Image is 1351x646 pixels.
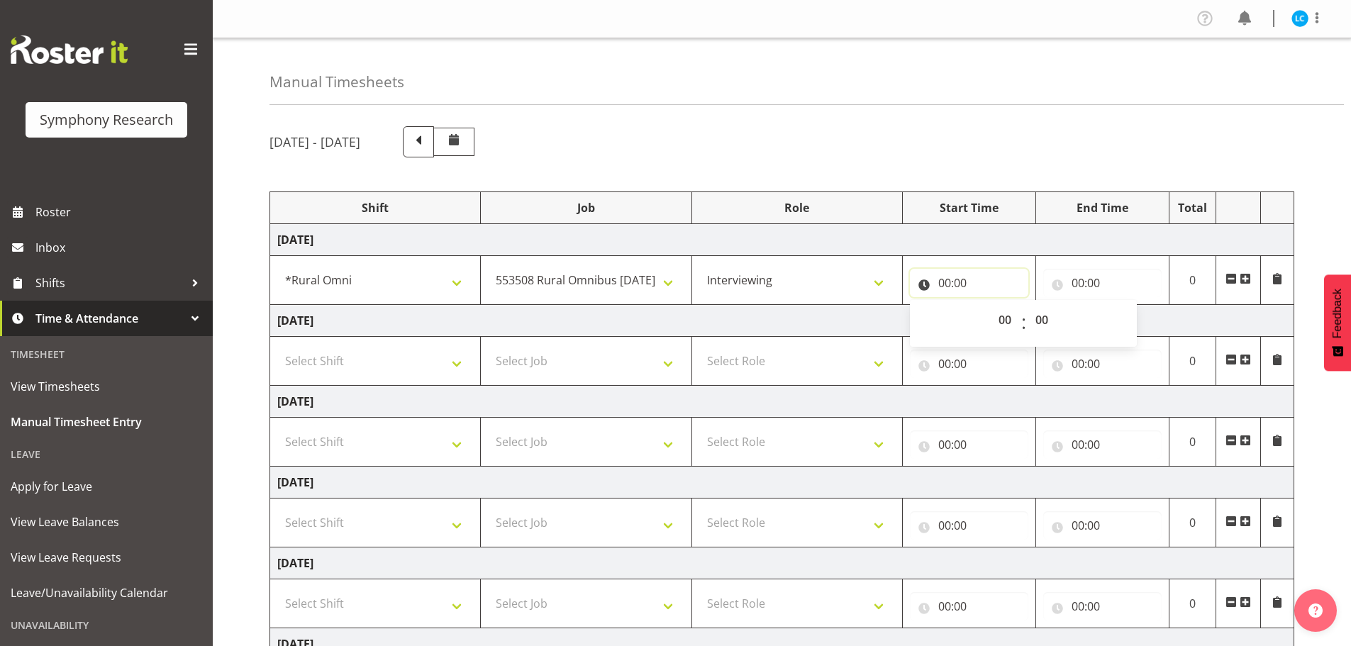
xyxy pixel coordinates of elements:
span: Leave/Unavailability Calendar [11,582,202,603]
td: 0 [1169,499,1216,547]
div: Total [1177,199,1209,216]
td: 0 [1169,579,1216,628]
a: Manual Timesheet Entry [4,404,209,440]
img: help-xxl-2.png [1308,603,1323,618]
span: : [1021,306,1026,341]
div: Role [699,199,895,216]
td: 0 [1169,418,1216,467]
img: Rosterit website logo [11,35,128,64]
span: Manual Timesheet Entry [11,411,202,433]
div: Unavailability [4,611,209,640]
div: Symphony Research [40,109,173,130]
a: Apply for Leave [4,469,209,504]
a: View Leave Balances [4,504,209,540]
div: Timesheet [4,340,209,369]
a: View Leave Requests [4,540,209,575]
div: Job [488,199,684,216]
td: [DATE] [270,386,1294,418]
h4: Manual Timesheets [269,74,404,90]
input: Click to select... [1043,350,1162,378]
span: View Leave Requests [11,547,202,568]
input: Click to select... [910,269,1028,297]
div: End Time [1043,199,1162,216]
td: [DATE] [270,224,1294,256]
div: Leave [4,440,209,469]
input: Click to select... [910,592,1028,620]
a: View Timesheets [4,369,209,404]
span: View Leave Balances [11,511,202,533]
span: Shifts [35,272,184,294]
span: Roster [35,201,206,223]
td: [DATE] [270,467,1294,499]
a: Leave/Unavailability Calendar [4,575,209,611]
h5: [DATE] - [DATE] [269,134,360,150]
td: [DATE] [270,547,1294,579]
input: Click to select... [910,511,1028,540]
input: Click to select... [910,350,1028,378]
button: Feedback - Show survey [1324,274,1351,371]
input: Click to select... [910,430,1028,459]
span: Inbox [35,237,206,258]
td: 0 [1169,337,1216,386]
td: [DATE] [270,305,1294,337]
input: Click to select... [1043,592,1162,620]
span: Apply for Leave [11,476,202,497]
td: 0 [1169,256,1216,305]
input: Click to select... [1043,511,1162,540]
span: Time & Attendance [35,308,184,329]
input: Click to select... [1043,430,1162,459]
div: Start Time [910,199,1028,216]
span: Feedback [1331,289,1344,338]
img: lindsay-carroll-holland11869.jpg [1291,10,1308,27]
span: View Timesheets [11,376,202,397]
div: Shift [277,199,473,216]
input: Click to select... [1043,269,1162,297]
